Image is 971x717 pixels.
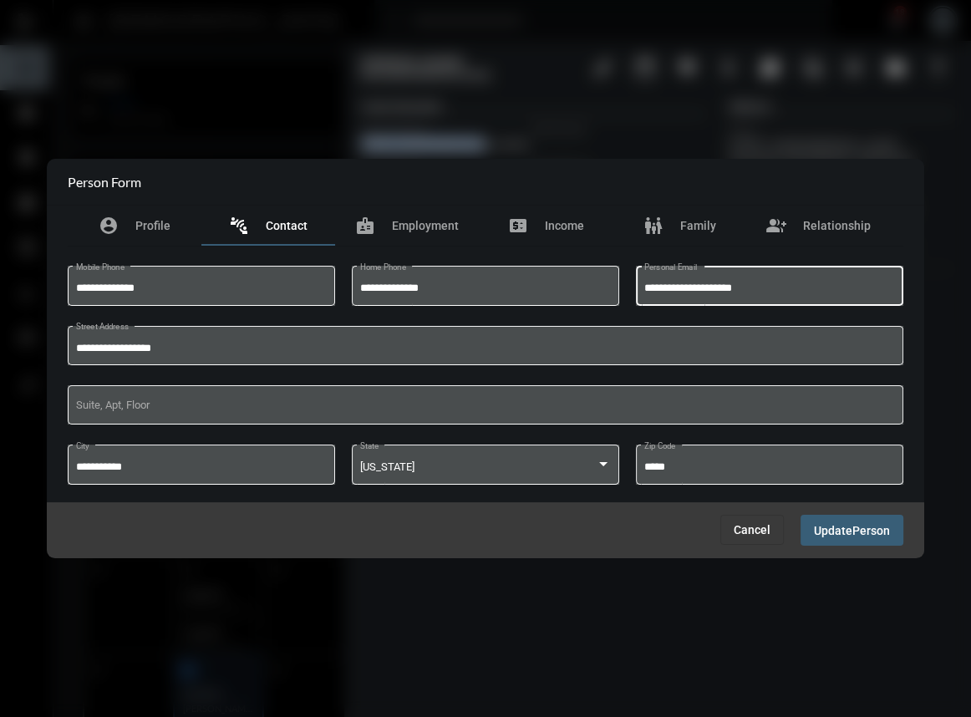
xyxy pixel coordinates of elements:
span: Income [545,219,584,232]
span: Update [814,524,852,537]
mat-icon: account_circle [99,216,119,236]
mat-icon: badge [355,216,375,236]
mat-icon: price_change [508,216,528,236]
span: Profile [135,219,170,232]
button: UpdatePerson [801,515,903,546]
mat-icon: group_add [766,216,786,236]
button: Cancel [720,515,784,545]
span: [US_STATE] [360,460,414,473]
span: Contact [266,219,308,232]
span: Person [852,524,890,537]
span: Relationship [803,219,871,232]
h2: Person Form [68,174,141,190]
mat-icon: connect_without_contact [229,216,249,236]
mat-icon: family_restroom [643,216,663,236]
span: Cancel [734,523,770,536]
span: Family [680,219,716,232]
span: Employment [392,219,459,232]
